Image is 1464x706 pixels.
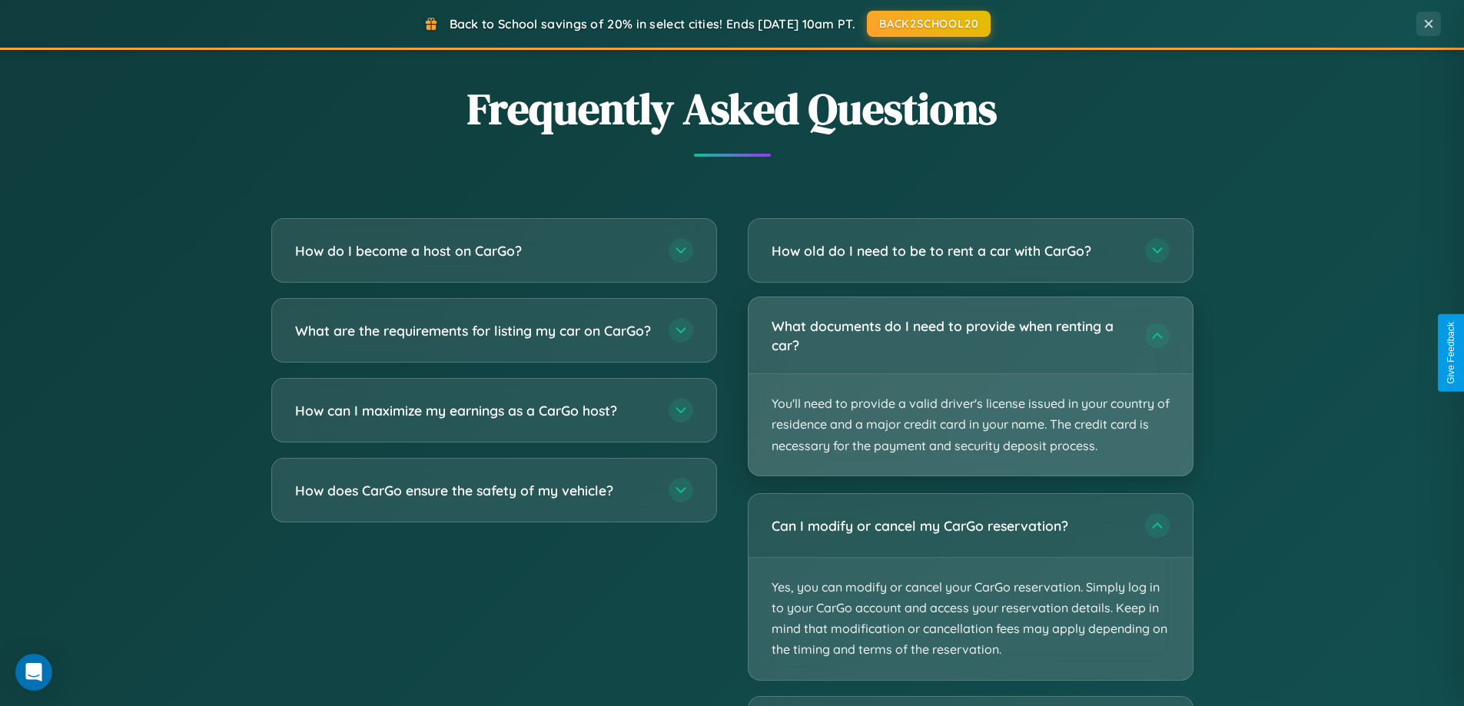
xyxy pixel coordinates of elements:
[772,241,1130,260] h3: How old do I need to be to rent a car with CarGo?
[450,16,855,31] span: Back to School savings of 20% in select cities! Ends [DATE] 10am PT.
[749,558,1193,680] p: Yes, you can modify or cancel your CarGo reservation. Simply log in to your CarGo account and acc...
[295,321,653,340] h3: What are the requirements for listing my car on CarGo?
[295,401,653,420] h3: How can I maximize my earnings as a CarGo host?
[1446,322,1456,384] div: Give Feedback
[772,317,1130,354] h3: What documents do I need to provide when renting a car?
[772,516,1130,535] h3: Can I modify or cancel my CarGo reservation?
[749,374,1193,476] p: You'll need to provide a valid driver's license issued in your country of residence and a major c...
[271,79,1193,138] h2: Frequently Asked Questions
[295,241,653,260] h3: How do I become a host on CarGo?
[15,654,52,691] div: Open Intercom Messenger
[295,481,653,500] h3: How does CarGo ensure the safety of my vehicle?
[867,11,991,37] button: BACK2SCHOOL20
